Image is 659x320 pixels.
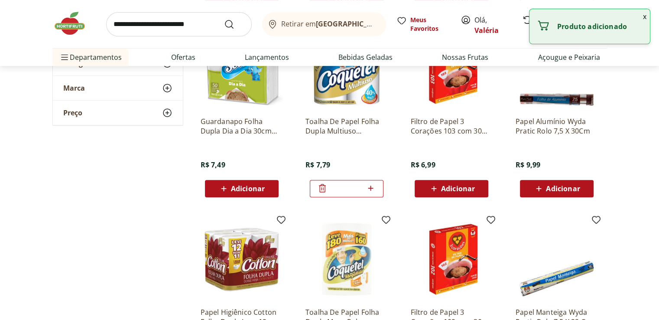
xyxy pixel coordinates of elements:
[106,12,252,36] input: search
[262,12,386,36] button: Retirar em[GEOGRAPHIC_DATA]/[GEOGRAPHIC_DATA]
[415,180,488,197] button: Adicionar
[546,185,580,192] span: Adicionar
[201,160,225,170] span: R$ 7,49
[474,15,513,36] span: Olá,
[410,117,493,136] a: Filtro de Papel 3 Corações 103 com 30 unidades
[410,218,493,300] img: Filtro de Papel 3 Corações 102 com 30 Unidades
[305,160,330,170] span: R$ 7,79
[52,10,96,36] img: Hortifruti
[516,27,598,110] img: Papel Alumínio Wyda Pratic Rolo 7,5 X 30Cm
[59,47,70,68] button: Menu
[305,117,388,136] a: Toalha De Papel Folha Dupla Multiuso Coquetel 19Cm X 21,5Cm Pacote 2 Unidades
[245,52,289,62] a: Lançamentos
[281,20,377,28] span: Retirar em
[63,108,82,117] span: Preço
[59,47,122,68] span: Departamentos
[305,27,388,110] img: Toalha De Papel Folha Dupla Multiuso Coquetel 19Cm X 21,5Cm Pacote 2 Unidades
[516,218,598,300] img: Papel Manteiga Wyda Pratic Rolo 7,5 X 29 Cm
[410,16,450,33] span: Meus Favoritos
[63,84,85,92] span: Marca
[516,160,540,170] span: R$ 9,99
[520,180,594,197] button: Adicionar
[201,27,283,110] img: Guardanapo Folha Dupla Dia a Dia 30cm Scott 50 unidades
[538,52,600,62] a: Açougue e Peixaria
[640,9,650,24] button: Fechar notificação
[396,16,450,33] a: Meus Favoritos
[316,19,462,29] b: [GEOGRAPHIC_DATA]/[GEOGRAPHIC_DATA]
[441,185,475,192] span: Adicionar
[410,27,493,110] img: Filtro de Papel 3 Corações 103 com 30 unidades
[231,185,265,192] span: Adicionar
[171,52,195,62] a: Ofertas
[410,160,435,170] span: R$ 6,99
[442,52,488,62] a: Nossas Frutas
[53,76,183,100] button: Marca
[205,180,279,197] button: Adicionar
[53,101,183,125] button: Preço
[201,218,283,300] img: Papel Higiênico Cotton Folha Dupla Leve 12 Pague 11
[557,22,643,31] p: Produto adicionado
[201,117,283,136] a: Guardanapo Folha Dupla Dia a Dia 30cm Scott 50 unidades
[224,19,245,29] button: Submit Search
[474,26,499,35] a: Valéria
[338,52,393,62] a: Bebidas Geladas
[516,117,598,136] a: Papel Alumínio Wyda Pratic Rolo 7,5 X 30Cm
[305,218,388,300] img: Toalha De Papel Folha Dupla Mega Rolo Coquetel 19Cm X 20Cm Pacote Leve 180 Pague 160 Unidades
